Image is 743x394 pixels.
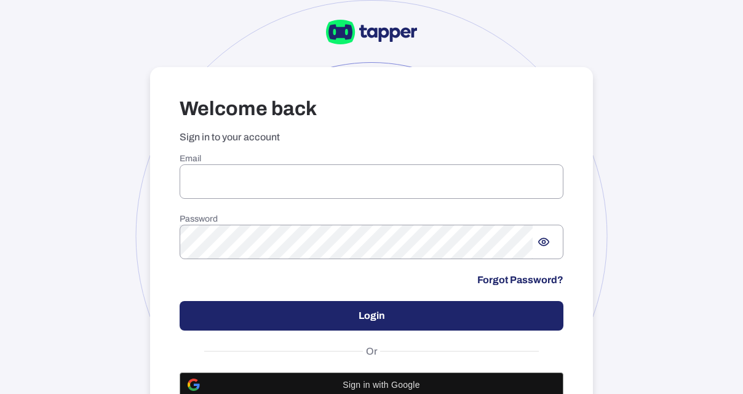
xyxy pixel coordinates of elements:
button: Login [180,301,563,331]
span: Sign in with Google [207,380,555,390]
p: Sign in to your account [180,131,563,143]
h3: Welcome back [180,97,563,121]
h6: Email [180,153,563,164]
h6: Password [180,214,563,225]
span: Or [363,345,381,358]
a: Forgot Password? [477,274,563,286]
button: Show password [533,231,555,253]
